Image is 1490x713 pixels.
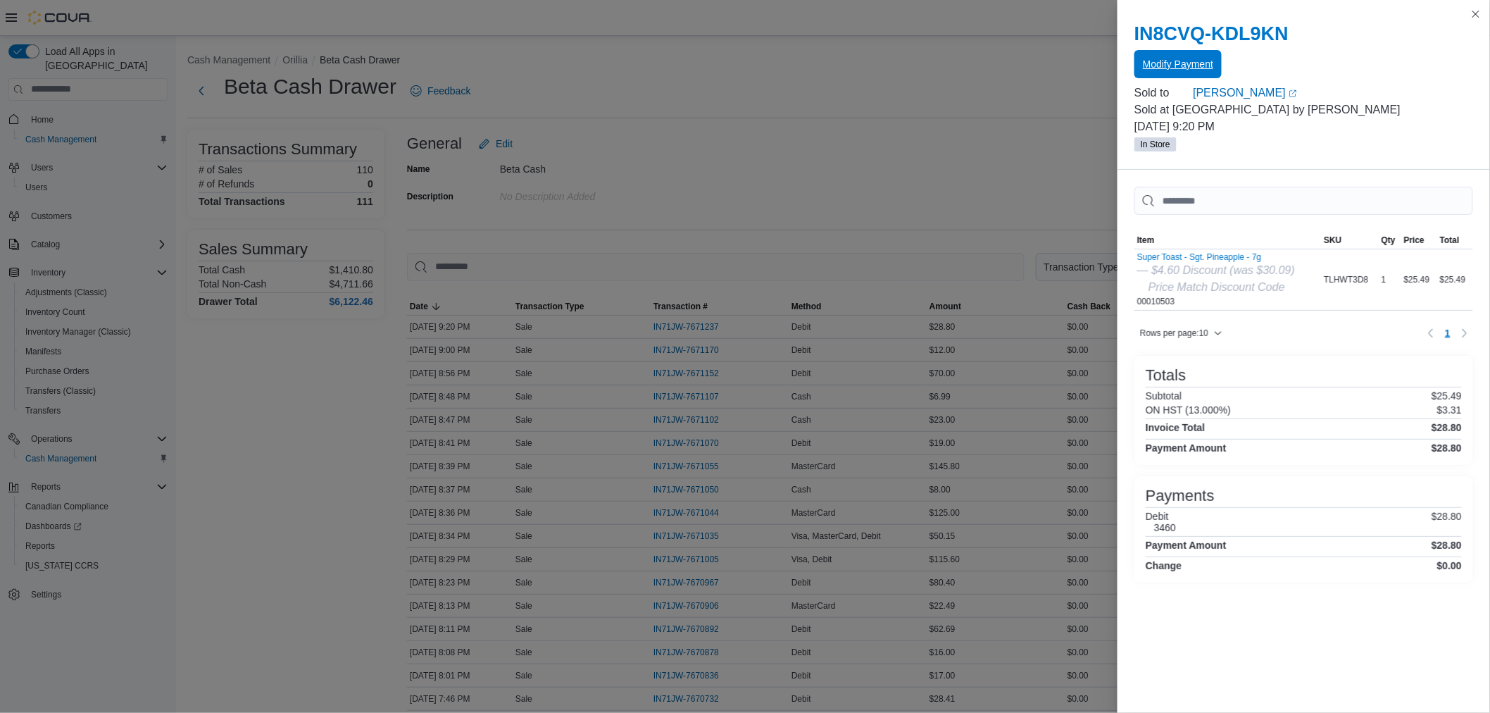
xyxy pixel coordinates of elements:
span: TLHWT3D8 [1324,274,1368,285]
h6: ON HST (13.000%) [1146,404,1231,416]
p: $3.31 [1437,404,1462,416]
button: Item [1134,232,1321,249]
h4: $28.80 [1432,422,1462,433]
span: Item [1137,235,1155,246]
h6: Debit [1146,511,1176,522]
button: Rows per page:10 [1134,325,1228,342]
h2: IN8CVQ-KDL9KN [1134,23,1473,45]
button: Next page [1456,325,1473,342]
div: Sold to [1134,85,1191,101]
h6: Subtotal [1146,390,1182,402]
span: Price [1404,235,1425,246]
div: $25.49 [1437,271,1473,288]
button: Page 1 of 1 [1439,322,1456,345]
button: Qty [1379,232,1401,249]
button: Total [1437,232,1473,249]
span: Total [1440,235,1460,246]
div: 1 [1379,271,1401,288]
button: Super Toast - Sgt. Pineapple - 7g [1137,252,1295,262]
button: Previous page [1422,325,1439,342]
h4: Change [1146,560,1182,571]
h4: $28.80 [1432,442,1462,454]
p: $28.80 [1432,511,1462,533]
div: $25.49 [1401,271,1437,288]
span: 1 [1445,326,1451,340]
p: Sold at [GEOGRAPHIC_DATA] by [PERSON_NAME] [1134,101,1473,118]
p: [DATE] 9:20 PM [1134,118,1473,135]
nav: Pagination for table: MemoryTable from EuiInMemoryTable [1422,322,1473,345]
h4: Payment Amount [1146,442,1227,454]
button: Modify Payment [1134,50,1222,78]
ul: Pagination for table: MemoryTable from EuiInMemoryTable [1439,322,1456,345]
span: Rows per page : 10 [1140,328,1208,339]
h4: $28.80 [1432,540,1462,551]
button: Close this dialog [1467,6,1484,23]
span: Modify Payment [1143,57,1213,71]
h6: 3460 [1154,522,1176,533]
button: Price [1401,232,1437,249]
a: [PERSON_NAME]External link [1194,85,1474,101]
i: Price Match Discount Code [1148,281,1285,293]
h4: $0.00 [1437,560,1462,571]
span: Qty [1382,235,1396,246]
span: In Store [1141,138,1170,151]
button: SKU [1321,232,1379,249]
span: In Store [1134,137,1177,151]
h3: Totals [1146,367,1186,384]
h4: Payment Amount [1146,540,1227,551]
h3: Payments [1146,488,1215,504]
div: 00010503 [1137,252,1295,307]
svg: External link [1289,89,1297,98]
input: This is a search bar. As you type, the results lower in the page will automatically filter. [1134,187,1473,215]
span: SKU [1324,235,1341,246]
p: $25.49 [1432,390,1462,402]
div: — $4.60 Discount (was $30.09) [1137,262,1295,279]
h4: Invoice Total [1146,422,1206,433]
